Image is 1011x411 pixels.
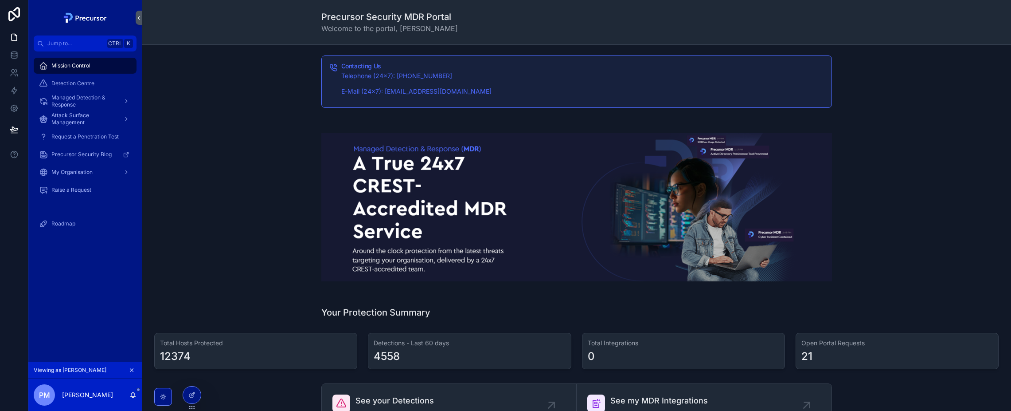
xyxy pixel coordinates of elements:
[51,133,119,140] span: Request a Penetration Test
[34,58,137,74] a: Mission Control
[801,339,993,348] h3: Open Portal Requests
[51,151,112,158] span: Precursor Security Blog
[47,40,104,47] span: Jump to...
[34,146,137,162] a: Precursor Security Blog
[51,220,75,227] span: Roadmap
[341,63,824,69] h5: Contacting Us
[355,395,516,407] span: See your Detections
[341,87,824,97] p: E-Mail (24x7): [EMAIL_ADDRESS][DOMAIN_NAME]
[51,80,94,87] span: Detection Centre
[160,349,191,364] div: 12374
[34,75,137,91] a: Detection Centre
[34,129,137,145] a: Request a Penetration Test
[34,216,137,232] a: Roadmap
[39,390,50,400] span: PM
[34,182,137,198] a: Raise a Request
[51,186,91,194] span: Raise a Request
[34,93,137,109] a: Managed Detection & Response
[107,39,123,48] span: Ctrl
[341,71,824,97] div: Telephone (24x7): 01912491612 E-Mail (24x7): soc@precursorsecurity.com
[51,94,116,108] span: Managed Detection & Response
[61,11,109,25] img: App logo
[160,339,351,348] h3: Total Hosts Protected
[51,112,116,126] span: Attack Surface Management
[34,111,137,127] a: Attack Surface Management
[125,40,132,47] span: K
[374,339,565,348] h3: Detections - Last 60 days
[588,349,595,364] div: 0
[51,169,93,176] span: My Organisation
[801,349,812,364] div: 21
[321,133,832,282] img: 17888-2024-08-22-14_25_07-Picture1.png
[34,36,137,51] button: Jump to...CtrlK
[34,164,137,180] a: My Organisation
[341,71,824,81] p: Telephone (24x7): [PHONE_NUMBER]
[374,349,400,364] div: 4558
[34,367,106,374] span: Viewing as [PERSON_NAME]
[28,51,142,243] div: scrollable content
[62,391,113,399] p: [PERSON_NAME]
[321,23,458,34] span: Welcome to the portal, [PERSON_NAME]
[610,395,807,407] span: See my MDR Integrations
[588,339,779,348] h3: Total Integrations
[321,11,458,23] h1: Precursor Security MDR Portal
[51,62,90,69] span: Mission Control
[321,306,430,319] h1: Your Protection Summary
